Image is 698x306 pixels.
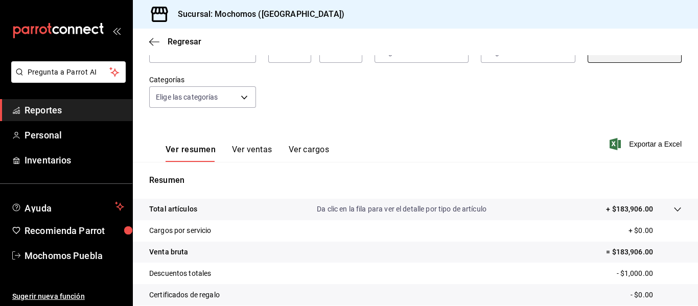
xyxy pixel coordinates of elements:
span: Elige las categorías [156,92,218,102]
p: - $1,000.00 [617,268,682,279]
p: Cargos por servicio [149,225,212,236]
span: Reportes [25,103,124,117]
span: Personal [25,128,124,142]
p: Da clic en la fila para ver el detalle por tipo de artículo [317,204,486,215]
span: Mochomos Puebla [25,249,124,263]
p: + $183,906.00 [606,204,653,215]
p: Resumen [149,174,682,186]
span: Regresar [168,37,201,46]
button: Pregunta a Parrot AI [11,61,126,83]
h3: Sucursal: Mochomos ([GEOGRAPHIC_DATA]) [170,8,344,20]
button: Regresar [149,37,201,46]
span: Inventarios [25,153,124,167]
span: Pregunta a Parrot AI [28,67,110,78]
button: Ver cargos [289,145,330,162]
button: Exportar a Excel [612,138,682,150]
a: Pregunta a Parrot AI [7,74,126,85]
p: + $0.00 [629,225,682,236]
button: Ver resumen [166,145,216,162]
span: Sugerir nueva función [12,291,124,302]
button: Ver ventas [232,145,272,162]
div: navigation tabs [166,145,329,162]
p: Total artículos [149,204,197,215]
span: Ayuda [25,200,111,213]
p: Descuentos totales [149,268,211,279]
span: Recomienda Parrot [25,224,124,238]
p: = $183,906.00 [606,247,682,257]
p: Venta bruta [149,247,188,257]
button: open_drawer_menu [112,27,121,35]
p: - $0.00 [631,290,682,300]
p: Certificados de regalo [149,290,220,300]
label: Categorías [149,76,256,83]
